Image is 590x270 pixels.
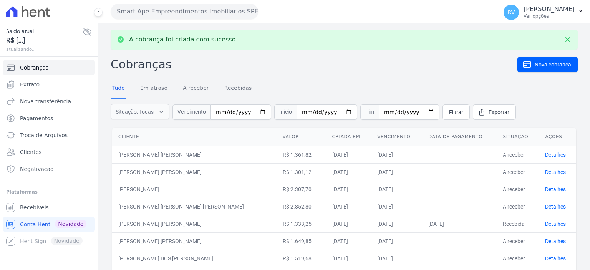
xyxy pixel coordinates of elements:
h2: Cobranças [111,56,517,73]
a: Cobranças [3,60,95,75]
span: Vencimento [172,104,210,120]
a: Detalhes [545,186,566,192]
td: [DATE] [371,181,422,198]
td: [PERSON_NAME] [PERSON_NAME] [PERSON_NAME] [112,198,277,215]
th: Criada em [326,128,371,146]
td: [DATE] [326,232,371,250]
span: Extrato [20,81,40,88]
span: RV [508,10,515,15]
a: Negativação [3,161,95,177]
a: Exportar [473,104,516,120]
a: Recebidas [223,79,254,99]
span: Fim [360,104,379,120]
a: Detalhes [545,221,566,227]
a: Detalhes [545,204,566,210]
td: A receber [497,198,539,215]
td: A receber [497,232,539,250]
th: Valor [277,128,326,146]
a: A receber [181,79,210,99]
a: Nova cobrança [517,57,578,72]
td: [PERSON_NAME] [PERSON_NAME] [112,215,277,232]
td: [DATE] [371,250,422,267]
td: [DATE] [371,215,422,232]
th: Situação [497,128,539,146]
button: Situação: Todas [111,104,169,119]
span: atualizando... [6,46,83,53]
span: Negativação [20,165,54,173]
nav: Sidebar [6,60,92,249]
a: Pagamentos [3,111,95,126]
td: R$ 1.519,68 [277,250,326,267]
a: Nova transferência [3,94,95,109]
td: [DATE] [371,163,422,181]
span: Troca de Arquivos [20,131,68,139]
a: Troca de Arquivos [3,128,95,143]
span: Exportar [489,108,509,116]
a: Detalhes [545,238,566,244]
p: Ver opções [524,13,575,19]
span: Início [274,104,297,120]
a: Em atraso [139,79,169,99]
td: A receber [497,146,539,163]
span: Clientes [20,148,41,156]
th: Data de pagamento [422,128,497,146]
a: Detalhes [545,255,566,262]
td: [DATE] [326,198,371,215]
span: Novidade [55,220,86,228]
td: [DATE] [371,232,422,250]
td: Recebida [497,215,539,232]
td: R$ 1.361,82 [277,146,326,163]
td: [PERSON_NAME] [PERSON_NAME] [112,232,277,250]
p: [PERSON_NAME] [524,5,575,13]
p: A cobrança foi criada com sucesso. [129,36,237,43]
span: Saldo atual [6,27,83,35]
td: [DATE] [326,181,371,198]
a: Tudo [111,79,126,99]
button: RV [PERSON_NAME] Ver opções [497,2,590,23]
span: Nova transferência [20,98,71,105]
td: [DATE] [371,146,422,163]
td: A receber [497,163,539,181]
td: R$ 1.301,12 [277,163,326,181]
span: R$ [...] [6,35,83,46]
td: [DATE] [422,215,497,232]
th: Ações [539,128,576,146]
span: Pagamentos [20,114,53,122]
a: Extrato [3,77,95,92]
a: Clientes [3,144,95,160]
td: [DATE] [326,146,371,163]
div: Plataformas [6,187,92,197]
span: Conta Hent [20,220,50,228]
td: [PERSON_NAME] [PERSON_NAME] [112,146,277,163]
span: Cobranças [20,64,48,71]
th: Vencimento [371,128,422,146]
td: R$ 1.333,25 [277,215,326,232]
td: A receber [497,181,539,198]
td: R$ 2.307,70 [277,181,326,198]
td: R$ 1.649,85 [277,232,326,250]
td: A receber [497,250,539,267]
a: Recebíveis [3,200,95,215]
td: [DATE] [371,198,422,215]
td: [DATE] [326,163,371,181]
td: [PERSON_NAME] [112,181,277,198]
th: Cliente [112,128,277,146]
span: Recebíveis [20,204,49,211]
span: Filtrar [449,108,463,116]
td: [PERSON_NAME] DOS [PERSON_NAME] [112,250,277,267]
a: Conta Hent Novidade [3,217,95,232]
td: [DATE] [326,215,371,232]
a: Detalhes [545,169,566,175]
td: [PERSON_NAME] [PERSON_NAME] [112,163,277,181]
span: Situação: Todas [116,108,154,116]
td: R$ 2.852,80 [277,198,326,215]
a: Detalhes [545,152,566,158]
td: [DATE] [326,250,371,267]
a: Filtrar [442,104,470,120]
span: Nova cobrança [535,61,571,68]
button: Smart Ape Empreendimentos Imobiliarios SPE LTDA [111,4,258,19]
